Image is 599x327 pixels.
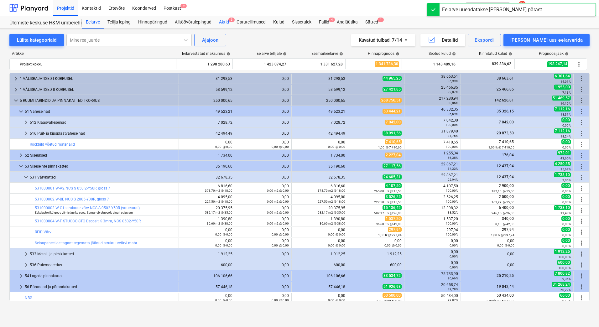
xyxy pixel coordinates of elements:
[238,153,289,158] div: 0,00
[238,131,289,136] div: 0,00
[238,98,289,103] div: 0,00
[578,130,585,137] span: Rohkem tegevusi
[554,74,571,79] span: 6 301,64
[235,59,286,69] div: 1 423 074,27
[17,163,25,170] span: keyboard_arrow_down
[446,145,458,148] small: 100,00%
[238,109,289,114] div: 0,00
[407,184,458,193] div: 4 107,50
[561,227,571,232] span: 0,00
[104,16,134,29] div: Tellija leping
[496,76,514,80] span: 38 663,61
[318,189,345,192] small: 378,70 m2 @ 18,00
[578,294,585,302] span: Rohkem tegevusi
[496,87,514,91] span: 25 466,85
[181,206,232,215] div: 20 375,95
[215,145,232,148] small: 0,00 @ 0,00
[451,52,456,56] span: help
[501,216,514,221] span: 340,00
[448,211,458,214] small: 88,52%
[547,61,568,67] span: 198 247,14
[181,140,232,149] div: 0,00
[407,85,458,94] div: 25 466,85
[25,106,176,117] div: 51 Vaheseinad
[383,131,402,136] span: 38 991,56
[578,97,585,104] span: Rohkem tegevusi
[181,131,232,136] div: 42 494,49
[578,228,585,236] span: Rohkem tegevusi
[578,261,585,269] span: Rohkem tegevusi
[179,59,230,69] div: 1 298 280,63
[491,61,512,67] span: 839 336,62
[82,16,104,29] a: Eelarve
[368,51,399,56] div: Hinnaprognoos
[557,150,571,155] span: 972,01
[384,244,402,247] small: 0,00 @ 0,00
[205,211,232,214] small: 582,17 m2 @ 35,00
[311,51,343,56] div: Eesmärkeelarve
[205,189,232,192] small: 378,70 m2 @ 18,00
[442,6,542,13] div: Eelarve uuendatakse [PERSON_NAME] pärast
[378,146,402,149] small: 1,00 @ 7 410,65
[510,36,583,44] div: [PERSON_NAME] uus eelarverida
[446,200,458,203] small: 100,00%
[238,140,289,149] div: 0,00
[315,16,333,29] a: Failid4
[315,16,333,29] div: Failid
[182,51,230,56] div: Eelarvestatud maksumus
[501,153,514,157] span: 176,04
[215,16,233,29] a: Aktid3
[228,18,235,22] span: 3
[407,195,458,204] div: 3 526,25
[20,85,176,95] div: 1 VÄLISRAJATISED II KORRUSEL
[294,228,345,236] div: 0,00
[294,76,345,81] div: 81 298,53
[560,113,571,116] small: 13,31%
[383,76,402,81] span: 44 965,25
[328,145,345,148] small: 0,00 @ 0,00
[578,272,585,280] span: Rohkem tegevusi
[267,189,289,192] small: 0,00 m2 @ 0,00
[12,97,20,104] span: keyboard_arrow_down
[359,36,408,44] div: Kuvatud tulbad : 7/14
[351,239,402,247] div: 0,00
[578,206,585,214] span: Rohkem tegevusi
[22,174,30,181] span: keyboard_arrow_down
[374,211,402,215] small: 582,17 m2 @ 26,00
[507,52,512,56] span: help
[561,117,571,122] span: 0,00
[448,167,458,170] small: 84,33%
[181,98,232,103] div: 250 000,65
[561,194,571,199] span: 0,00
[479,51,512,56] div: Kinnitatud kulud
[578,250,585,258] span: Rohkem tegevusi
[171,16,215,29] div: Alltöövõtulepingud
[448,156,458,159] small: 56,35%
[238,184,289,193] div: 0,00
[17,283,25,291] span: keyboard_arrow_right
[376,222,402,226] small: 36,60 m2 @ 42,00
[562,244,571,248] small: 0,00%
[238,164,289,169] div: 0,00
[498,195,514,199] span: 2 500,00
[22,119,30,126] span: keyboard_arrow_right
[134,16,171,29] div: Hinnapäringud
[539,51,569,56] div: Prognoosijääk
[215,244,232,247] small: 0,00 @ 0,00
[491,233,514,237] small: 1,00 tk @ 297,94
[30,142,75,147] a: Rockbild võetud materjalid
[233,16,269,29] div: Ostutellimused
[269,16,288,29] a: Kulud
[560,80,571,83] small: 14,01%
[407,151,458,160] div: 1 255,04
[320,222,345,225] small: 36,60 m2 @ 38,00
[282,52,287,56] span: help
[294,184,345,193] div: 6 816,60
[448,112,458,116] small: 86,69%
[578,195,585,203] span: Rohkem tegevusi
[17,36,56,44] div: Lülita kategooriaid
[495,222,514,226] small: 8,10 @ 42,00
[17,272,25,280] span: keyboard_arrow_right
[181,239,232,247] div: 0,00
